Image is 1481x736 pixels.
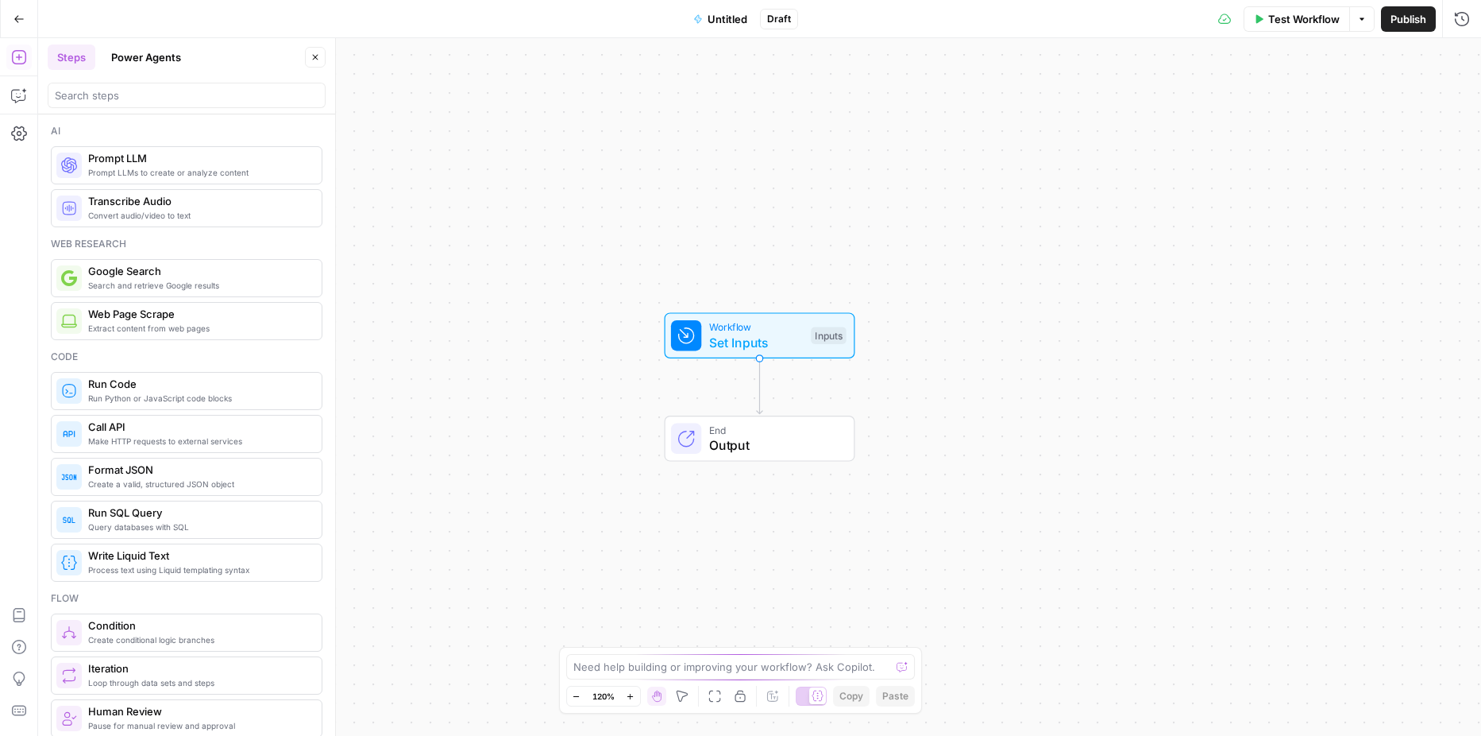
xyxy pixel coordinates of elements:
button: Untitled [684,6,757,32]
span: Process text using Liquid templating syntax [88,564,309,576]
button: Copy [833,686,870,707]
div: Code [51,350,322,364]
span: Output [709,436,839,455]
span: Paste [882,689,908,703]
div: Flow [51,591,322,606]
span: Prompt LLM [88,150,309,166]
div: Ai [51,124,322,138]
span: Extract content from web pages [88,322,309,335]
span: Loop through data sets and steps [88,676,309,689]
button: Power Agents [102,45,191,70]
span: Publish [1390,11,1426,27]
span: Search and retrieve Google results [88,279,309,292]
div: EndOutput [612,416,908,462]
span: Iteration [88,660,309,676]
span: Query databases with SQL [88,521,309,533]
span: Set Inputs [709,333,804,352]
button: Publish [1381,6,1436,32]
span: Web Page Scrape [88,306,309,322]
div: WorkflowSet InputsInputs [612,312,908,358]
g: Edge from start to end [757,358,762,414]
input: Search steps [55,87,318,103]
span: Run SQL Query [88,505,309,521]
span: Copy [839,689,863,703]
span: Transcribe Audio [88,193,309,209]
span: Condition [88,618,309,633]
span: Prompt LLMs to create or analyze content [88,166,309,179]
span: End [709,422,839,437]
span: Google Search [88,263,309,279]
span: Test Workflow [1268,11,1340,27]
button: Test Workflow [1244,6,1349,32]
span: Convert audio/video to text [88,209,309,222]
span: 120% [592,690,615,703]
span: Pause for manual review and approval [88,719,309,732]
span: Write Liquid Text [88,548,309,564]
span: Make HTTP requests to external services [88,435,309,447]
div: Inputs [811,327,846,344]
span: Create conditional logic branches [88,633,309,646]
div: Web research [51,237,322,251]
span: Format JSON [88,462,309,478]
span: Human Review [88,703,309,719]
button: Paste [876,686,915,707]
span: Create a valid, structured JSON object [88,478,309,490]
span: Untitled [708,11,747,27]
span: Run Python or JavaScript code blocks [88,392,309,405]
span: Run Code [88,376,309,392]
button: Steps [48,45,95,70]
span: Call API [88,419,309,435]
span: Draft [767,12,791,26]
span: Workflow [709,320,804,335]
